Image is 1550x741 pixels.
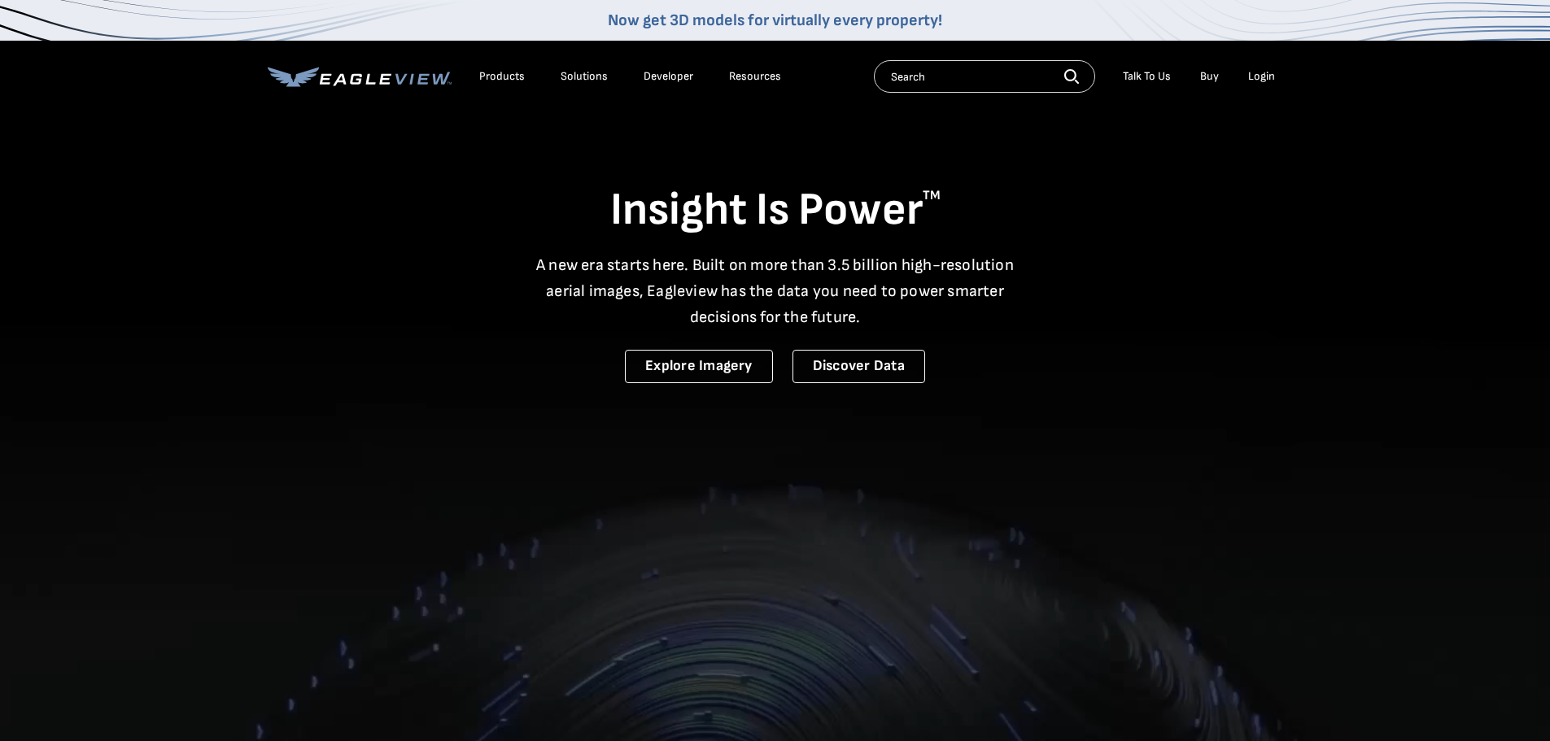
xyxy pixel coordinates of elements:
a: Now get 3D models for virtually every property! [608,11,942,30]
div: Resources [729,69,781,84]
a: Buy [1200,69,1219,84]
div: Solutions [561,69,608,84]
a: Developer [644,69,693,84]
div: Talk To Us [1123,69,1171,84]
a: Explore Imagery [625,350,773,383]
div: Products [479,69,525,84]
p: A new era starts here. Built on more than 3.5 billion high-resolution aerial images, Eagleview ha... [526,252,1024,330]
input: Search [874,60,1095,93]
sup: TM [923,188,941,203]
div: Login [1248,69,1275,84]
h1: Insight Is Power [268,182,1283,239]
a: Discover Data [792,350,925,383]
